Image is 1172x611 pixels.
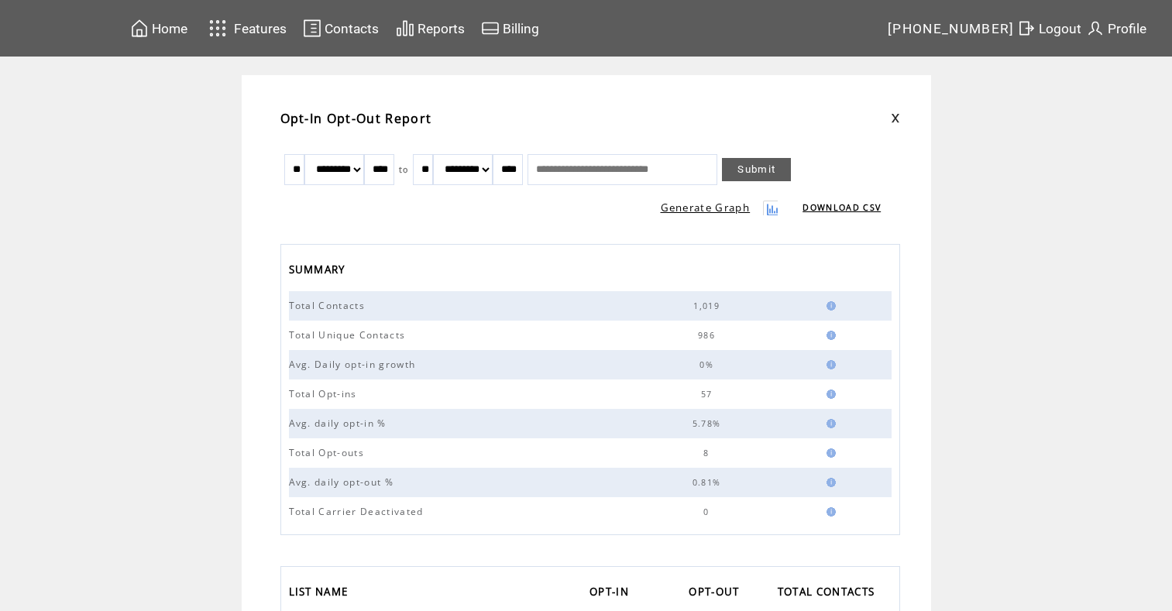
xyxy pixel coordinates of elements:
span: 986 [698,330,719,341]
span: Home [152,21,187,36]
span: Billing [503,21,539,36]
a: Contacts [301,16,381,40]
a: LIST NAME [289,581,356,606]
img: help.gif [822,390,836,399]
span: [PHONE_NUMBER] [888,21,1015,36]
img: help.gif [822,360,836,369]
img: help.gif [822,478,836,487]
img: help.gif [822,448,836,458]
a: Submit [722,158,791,181]
img: features.svg [204,15,232,41]
span: SUMMARY [289,259,349,284]
a: DOWNLOAD CSV [803,202,881,213]
img: help.gif [822,331,836,340]
span: 0% [699,359,717,370]
span: Avg. daily opt-out % [289,475,398,489]
span: LIST NAME [289,581,352,606]
a: TOTAL CONTACTS [778,581,883,606]
a: Profile [1084,16,1149,40]
span: 0.81% [693,477,725,488]
span: Profile [1108,21,1146,36]
span: TOTAL CONTACTS [778,581,879,606]
span: 0 [703,506,713,517]
span: Total Contacts [289,299,369,312]
span: 5.78% [693,418,725,429]
a: OPT-OUT [689,581,747,606]
span: Contacts [325,21,379,36]
img: help.gif [822,507,836,517]
span: 1,019 [693,300,723,311]
img: help.gif [822,301,836,311]
span: Reports [418,21,465,36]
span: OPT-IN [589,581,633,606]
span: Avg. daily opt-in % [289,417,390,430]
a: Features [202,13,290,43]
a: Reports [394,16,467,40]
img: help.gif [822,419,836,428]
span: Total Carrier Deactivated [289,505,428,518]
span: to [399,164,409,175]
span: Total Opt-outs [289,446,369,459]
span: 57 [701,389,717,400]
a: OPT-IN [589,581,637,606]
span: Total Unique Contacts [289,328,410,342]
span: Avg. Daily opt-in growth [289,358,420,371]
span: 8 [703,448,713,458]
img: home.svg [130,19,149,38]
span: Total Opt-ins [289,387,361,400]
a: Home [128,16,190,40]
a: Billing [479,16,541,40]
img: chart.svg [396,19,414,38]
img: profile.svg [1086,19,1105,38]
img: contacts.svg [303,19,321,38]
span: Logout [1039,21,1081,36]
span: Features [234,21,287,36]
a: Generate Graph [661,201,751,215]
span: OPT-OUT [689,581,743,606]
a: Logout [1015,16,1084,40]
img: exit.svg [1017,19,1036,38]
span: Opt-In Opt-Out Report [280,110,432,127]
img: creidtcard.svg [481,19,500,38]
